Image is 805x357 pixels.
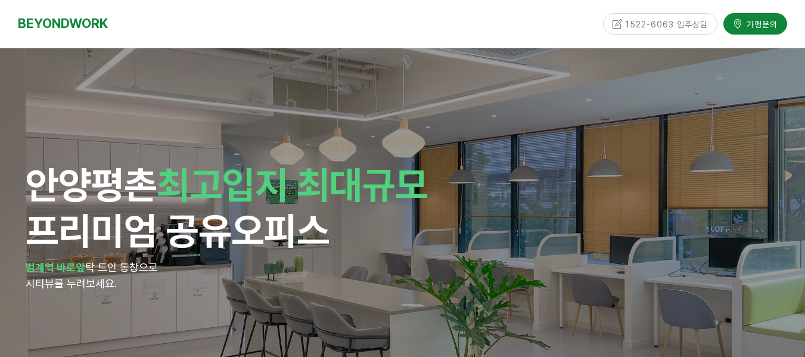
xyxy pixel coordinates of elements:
[85,261,158,274] span: 탁 트인 통창으로
[26,277,117,290] span: 시티뷰를 누려보세요.
[26,162,428,253] span: 안양 프리미엄 공유오피스
[743,18,778,30] span: 가맹문의
[26,261,85,274] strong: 범계역 바로앞
[723,13,787,34] a: 가맹문의
[91,162,157,207] span: 평촌
[157,162,428,207] span: 최고입지 최대규모
[18,13,108,35] a: BEYONDWORK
